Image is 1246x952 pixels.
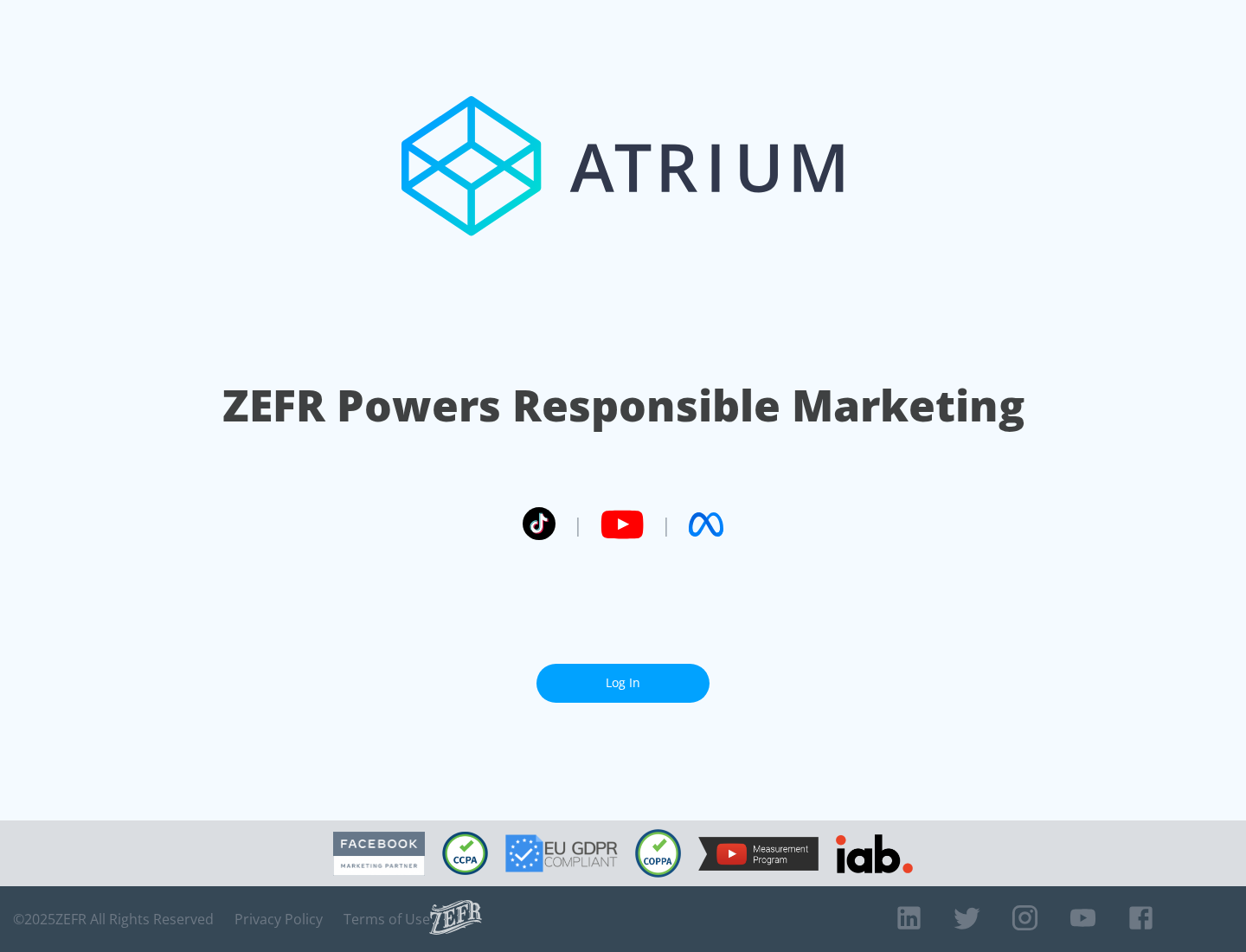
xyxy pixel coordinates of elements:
img: COPPA Compliant [635,829,681,878]
a: Terms of Use [344,910,430,928]
img: IAB [836,834,913,873]
span: © 2025 ZEFR All Rights Reserved [13,910,214,928]
a: Privacy Policy [234,910,323,928]
img: CCPA Compliant [442,832,488,875]
span: | [661,511,671,537]
img: YouTube Measurement Program [698,837,819,871]
span: | [573,511,583,537]
img: Facebook Marketing Partner [333,832,425,876]
img: GDPR Compliant [505,834,618,872]
h1: ZEFR Powers Responsible Marketing [222,376,1024,435]
a: Log In [536,664,710,703]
